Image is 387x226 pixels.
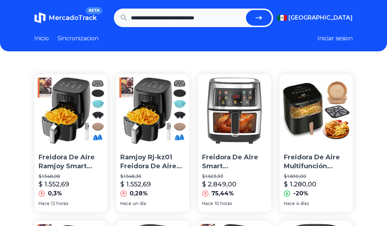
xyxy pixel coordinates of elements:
[39,201,50,206] span: Hace
[277,14,353,22] button: [GEOGRAPHIC_DATA]
[51,201,68,206] span: 12 horas
[57,34,99,43] a: Sincronizacion
[120,201,131,206] span: Hace
[284,201,295,206] span: Hace
[133,201,146,206] span: un día
[39,179,69,189] p: $ 1.552,69
[293,189,308,198] p: -20%
[34,12,46,24] img: MercadoTrack
[202,179,236,189] p: $ 2.849,00
[130,189,148,198] p: 0,28%
[288,14,353,22] span: [GEOGRAPHIC_DATA]
[211,189,234,198] p: 75,44%
[34,34,49,43] a: Inicio
[280,74,353,212] a: Freidora De Aire Multifunción Smart 8 En 1 De 6 L 1350wFreidora De Aire Multifunción Smart 8 En 1...
[34,12,97,24] a: MercadoTrackBETA
[317,34,353,43] button: Iniciar sesion
[284,179,316,189] p: $ 1.280,00
[120,153,185,171] p: Ramjoy Rj-kz01 Freidora De Aire Smart Multifunción Con Recetas Y Accesorios 5l 1400w Negro 120v
[277,15,287,21] img: Mexico
[202,153,267,171] p: Freidora De Aire Smart Multifunción Con 8l 2400w Negro
[284,174,348,179] p: $ 1.600,00
[120,179,151,189] p: $ 1.552,69
[86,7,102,14] span: BETA
[296,201,309,206] span: 4 días
[198,74,271,147] img: Freidora De Aire Smart Multifunción Con 8l 2400w Negro
[39,153,103,171] p: Freidora De Aire Ramjoy Smart Multifunción 5 L 1400w
[116,74,189,147] img: Ramjoy Rj-kz01 Freidora De Aire Smart Multifunción Con Recetas Y Accesorios 5l 1400w Negro 120v
[49,14,97,22] span: MercadoTrack
[215,201,232,206] span: 10 horas
[120,174,185,179] p: $ 1.548,36
[39,174,103,179] p: $ 1.548,08
[284,153,348,171] p: Freidora De Aire Multifunción Smart 8 En 1 De 6 L 1350w
[202,201,213,206] span: Hace
[48,189,62,198] p: 0,3%
[116,74,189,212] a: Ramjoy Rj-kz01 Freidora De Aire Smart Multifunción Con Recetas Y Accesorios 5l 1400w Negro 120vRa...
[198,74,271,212] a: Freidora De Aire Smart Multifunción Con 8l 2400w NegroFreidora De Aire Smart Multifunción Con 8l ...
[202,174,267,179] p: $ 1.623,93
[34,74,107,147] img: Freidora De Aire Ramjoy Smart Multifunción 5 L 1400w
[34,74,107,212] a: Freidora De Aire Ramjoy Smart Multifunción 5 L 1400wFreidora De Aire Ramjoy Smart Multifunción 5 ...
[280,74,353,147] img: Freidora De Aire Multifunción Smart 8 En 1 De 6 L 1350w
